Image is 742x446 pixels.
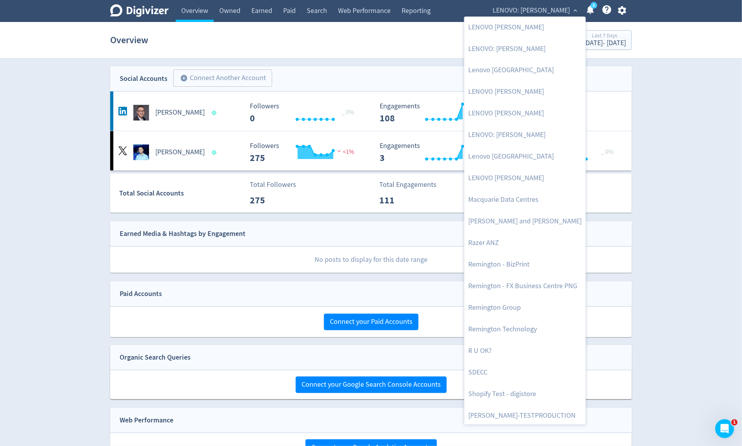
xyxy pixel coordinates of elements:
a: LENOVO [PERSON_NAME] [464,81,586,103]
a: [PERSON_NAME]-TESTPRODUCTION [464,405,586,427]
a: R U OK? [464,340,586,362]
iframe: Intercom live chat [715,419,734,438]
a: LENOVO [PERSON_NAME] [464,168,586,189]
a: Lenovo [GEOGRAPHIC_DATA] [464,146,586,168]
a: SDECC [464,362,586,384]
a: [PERSON_NAME] and [PERSON_NAME] [464,211,586,232]
span: 1 [731,419,738,426]
a: Razer ANZ [464,232,586,254]
a: Remington Technology [464,319,586,340]
a: Remington - BizPrint [464,254,586,276]
a: Remington Group [464,297,586,319]
a: LENOVO: [PERSON_NAME] [464,38,586,60]
a: Lenovo [GEOGRAPHIC_DATA] [464,60,586,81]
a: Remington - FX Business Centre PNG [464,276,586,297]
a: LENOVO [PERSON_NAME] [464,103,586,124]
a: Shopify Test - digistore [464,384,586,405]
a: LENOVO [PERSON_NAME] [464,16,586,38]
a: Macquarie Data Centres [464,189,586,211]
a: LENOVO: [PERSON_NAME] [464,124,586,146]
